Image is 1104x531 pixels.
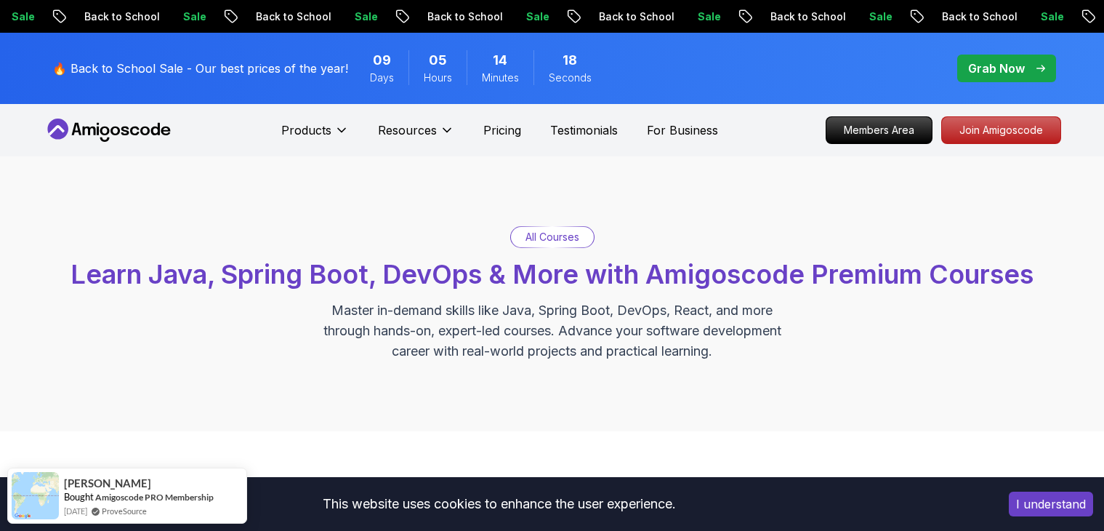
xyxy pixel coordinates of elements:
a: ProveSource [102,505,147,517]
span: 18 Seconds [563,50,577,71]
p: Sale [316,9,363,24]
a: For Business [647,121,718,139]
img: provesource social proof notification image [12,472,59,519]
button: Resources [378,121,454,151]
p: Back to School [46,9,145,24]
a: Amigoscode PRO Membership [95,492,214,503]
span: Learn Java, Spring Boot, DevOps & More with Amigoscode Premium Courses [70,258,1034,290]
span: Minutes [482,71,519,85]
a: Members Area [826,116,932,144]
span: 5 Hours [429,50,447,71]
p: Sale [1002,9,1049,24]
p: Back to School [732,9,831,24]
span: Hours [424,71,452,85]
p: Grab Now [968,60,1025,77]
span: [DATE] [64,505,87,517]
p: Back to School [903,9,1002,24]
p: Resources [378,121,437,139]
p: Members Area [826,117,932,143]
span: [PERSON_NAME] [64,477,151,490]
span: Seconds [549,71,592,85]
p: Back to School [560,9,659,24]
button: Accept cookies [1009,492,1093,516]
span: Bought [64,491,94,503]
span: Days [370,71,394,85]
p: Sale [659,9,706,24]
p: Master in-demand skills like Java, Spring Boot, DevOps, React, and more through hands-on, expert-... [308,300,797,362]
p: Sale [145,9,191,24]
p: Join Amigoscode [942,117,1060,143]
a: Testimonials [550,121,618,139]
p: Back to School [389,9,488,24]
p: All Courses [525,230,579,244]
p: 🔥 Back to School Sale - Our best prices of the year! [52,60,348,77]
p: Sale [488,9,534,24]
p: Back to School [217,9,316,24]
span: 9 Days [373,50,391,71]
button: Products [281,121,349,151]
p: Sale [831,9,877,24]
span: 14 Minutes [493,50,507,71]
a: Pricing [483,121,521,139]
p: Products [281,121,331,139]
a: Join Amigoscode [941,116,1061,144]
div: This website uses cookies to enhance the user experience. [11,488,987,520]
